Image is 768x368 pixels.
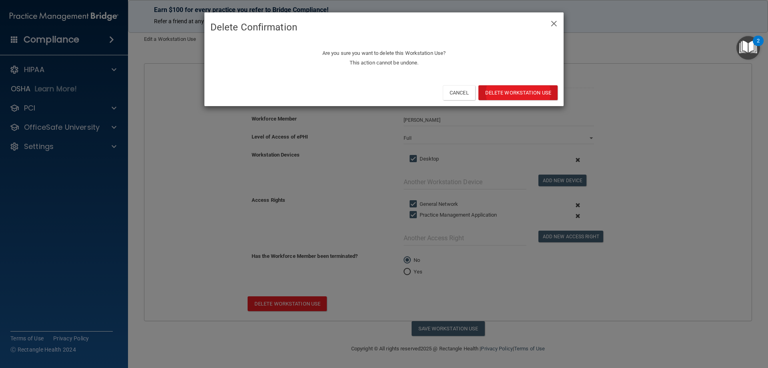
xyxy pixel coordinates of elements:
button: Open Resource Center, 2 new notifications [736,36,760,60]
span: × [550,14,558,30]
button: Cancel [443,85,475,100]
p: Are you sure you want to delete this Workstation Use? This action cannot be undone. [210,48,558,68]
button: Delete Workstation Use [478,85,558,100]
h4: Delete Confirmation [210,18,558,36]
div: 2 [757,41,760,51]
